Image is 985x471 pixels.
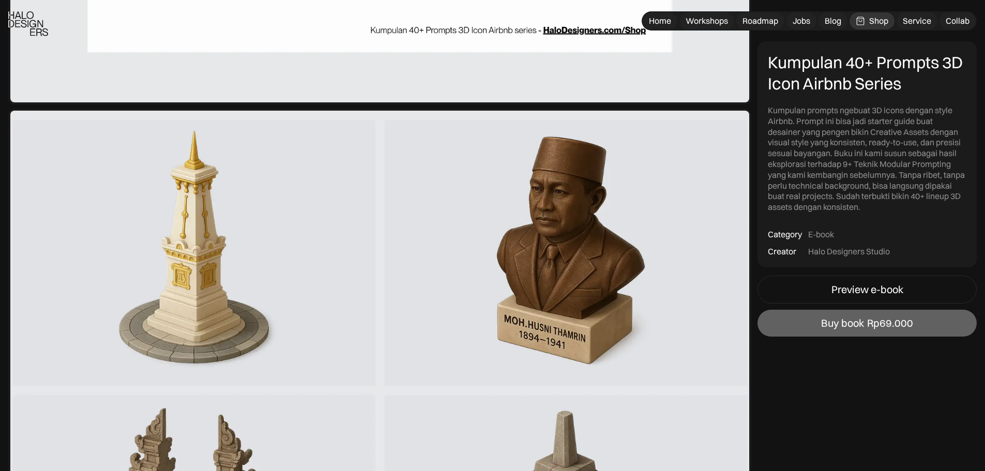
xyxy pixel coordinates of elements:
[768,105,966,212] div: Kumpulan prompts ngebuat 3D icons dengan style Airbnb. Prompt ini bisa jadi starter guide buat de...
[768,52,966,95] div: Kumpulan 40+ Prompts 3D Icon Airbnb Series
[825,16,841,26] div: Blog
[757,310,977,337] a: Buy bookRp69.000
[808,246,890,257] div: Halo Designers Studio
[736,12,784,29] a: Roadmap
[786,12,816,29] a: Jobs
[649,16,671,26] div: Home
[793,16,810,26] div: Jobs
[897,12,937,29] a: Service
[768,229,802,240] div: Category
[867,317,913,329] div: Rp69.000
[757,276,977,303] a: Preview e-book
[869,16,888,26] div: Shop
[850,12,895,29] a: Shop
[946,16,969,26] div: Collab
[821,317,864,329] div: Buy book
[903,16,931,26] div: Service
[939,12,976,29] a: Collab
[768,246,796,257] div: Creator
[679,12,734,29] a: Workshops
[643,12,677,29] a: Home
[686,16,728,26] div: Workshops
[808,229,834,240] div: E-book
[819,12,847,29] a: Blog
[831,283,903,296] div: Preview e-book
[742,16,778,26] div: Roadmap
